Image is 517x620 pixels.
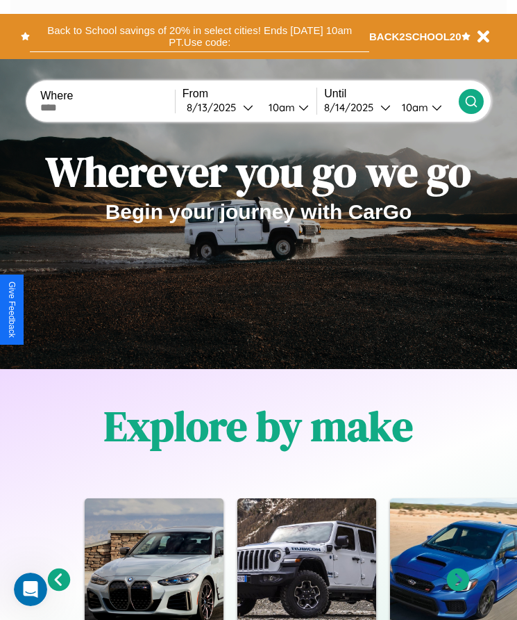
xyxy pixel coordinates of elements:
[7,282,17,338] div: Give Feedback
[324,101,380,114] div: 8 / 14 / 2025
[257,100,317,115] button: 10am
[369,31,461,42] b: BACK2SCHOOL20
[391,100,459,115] button: 10am
[30,21,369,52] button: Back to School savings of 20% in select cities! Ends [DATE] 10am PT.Use code:
[14,573,47,606] iframe: Intercom live chat
[183,88,317,100] label: From
[324,88,459,100] label: Until
[104,398,413,455] h1: Explore by make
[262,101,298,114] div: 10am
[395,101,432,114] div: 10am
[40,90,175,102] label: Where
[187,101,243,114] div: 8 / 13 / 2025
[183,100,257,115] button: 8/13/2025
